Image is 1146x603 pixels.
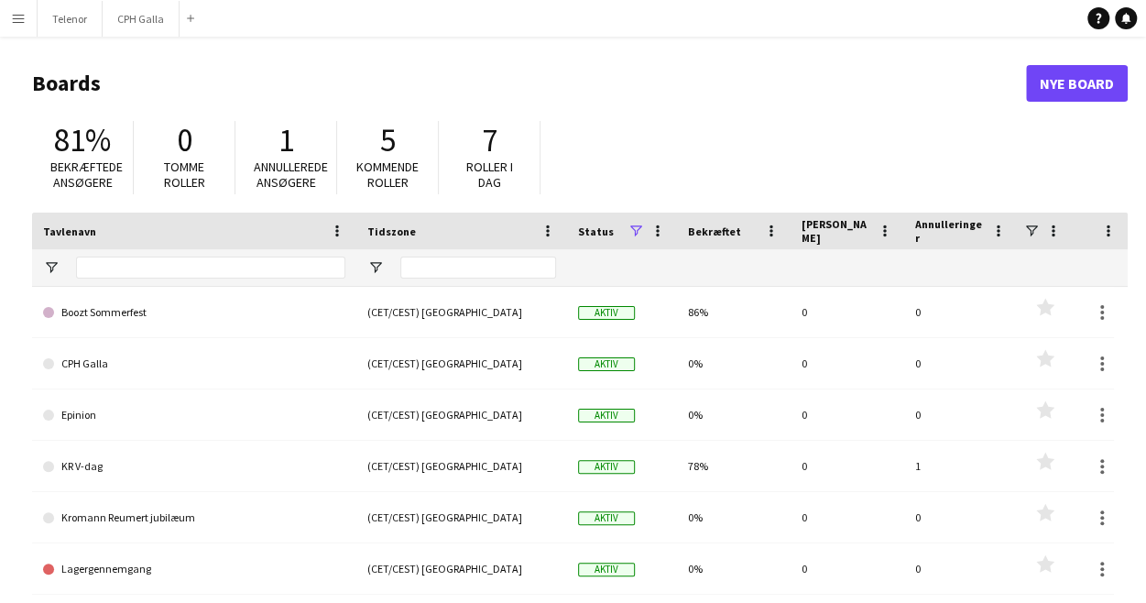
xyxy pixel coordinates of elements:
[578,225,614,238] span: Status
[1026,65,1128,102] a: Nye Board
[356,159,419,191] span: Kommende roller
[791,441,904,491] div: 0
[43,389,345,441] a: Epinion
[688,225,741,238] span: Bekræftet
[915,217,985,245] span: Annulleringer
[578,511,635,525] span: Aktiv
[791,492,904,543] div: 0
[578,357,635,371] span: Aktiv
[904,389,1018,440] div: 0
[578,306,635,320] span: Aktiv
[43,492,345,543] a: Kromann Reumert jubilæum
[904,441,1018,491] div: 1
[43,441,345,492] a: KR V-dag
[278,120,294,160] span: 1
[677,543,791,594] div: 0%
[43,543,345,595] a: Lagergennemgang
[482,120,497,160] span: 7
[356,492,567,543] div: (CET/CEST) [GEOGRAPHIC_DATA]
[254,159,328,191] span: Annullerede ansøgere
[356,287,567,337] div: (CET/CEST) [GEOGRAPHIC_DATA]
[904,338,1018,389] div: 0
[578,563,635,576] span: Aktiv
[177,120,192,160] span: 0
[400,257,556,279] input: Tidszone Filter Input
[103,1,180,37] button: CPH Galla
[466,159,513,191] span: Roller i dag
[76,257,345,279] input: Tavlenavn Filter Input
[677,492,791,543] div: 0%
[904,492,1018,543] div: 0
[677,287,791,337] div: 86%
[38,1,103,37] button: Telenor
[43,259,60,276] button: Åbn Filtermenu
[356,543,567,594] div: (CET/CEST) [GEOGRAPHIC_DATA]
[356,441,567,491] div: (CET/CEST) [GEOGRAPHIC_DATA]
[904,543,1018,594] div: 0
[791,287,904,337] div: 0
[43,338,345,389] a: CPH Galla
[677,441,791,491] div: 78%
[802,217,871,245] span: [PERSON_NAME]
[164,159,205,191] span: Tomme roller
[677,389,791,440] div: 0%
[43,287,345,338] a: Boozt Sommerfest
[578,460,635,474] span: Aktiv
[380,120,396,160] span: 5
[50,159,123,191] span: Bekræftede ansøgere
[791,389,904,440] div: 0
[578,409,635,422] span: Aktiv
[367,259,384,276] button: Åbn Filtermenu
[54,120,111,160] span: 81%
[43,225,96,238] span: Tavlenavn
[356,389,567,440] div: (CET/CEST) [GEOGRAPHIC_DATA]
[367,225,416,238] span: Tidszone
[791,338,904,389] div: 0
[356,338,567,389] div: (CET/CEST) [GEOGRAPHIC_DATA]
[677,338,791,389] div: 0%
[791,543,904,594] div: 0
[32,70,1026,97] h1: Boards
[904,287,1018,337] div: 0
